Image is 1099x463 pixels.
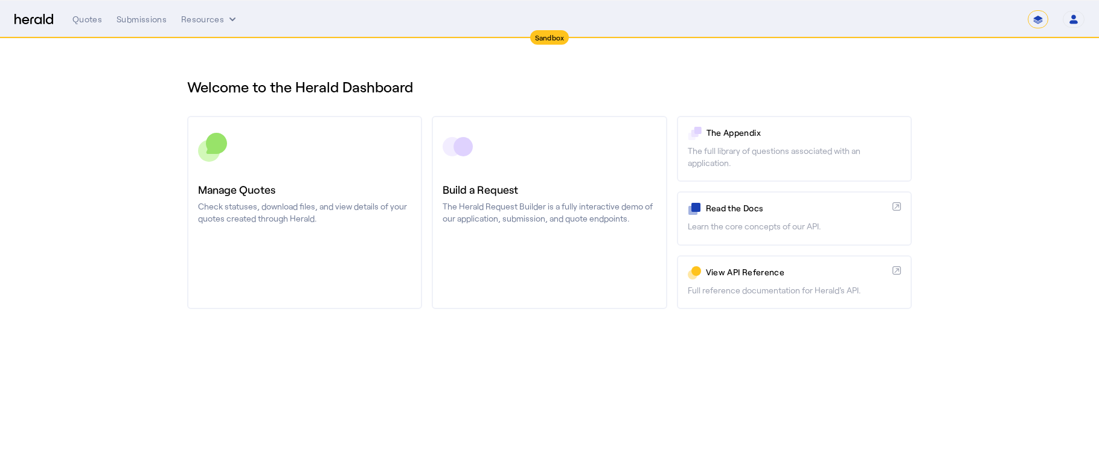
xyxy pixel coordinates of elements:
[443,181,656,198] h3: Build a Request
[706,127,901,139] p: The Appendix
[187,77,912,97] h1: Welcome to the Herald Dashboard
[187,116,422,309] a: Manage QuotesCheck statuses, download files, and view details of your quotes created through Herald.
[530,30,569,45] div: Sandbox
[677,255,912,309] a: View API ReferenceFull reference documentation for Herald's API.
[688,145,901,169] p: The full library of questions associated with an application.
[688,220,901,232] p: Learn the core concepts of our API.
[198,181,411,198] h3: Manage Quotes
[198,200,411,225] p: Check statuses, download files, and view details of your quotes created through Herald.
[14,14,53,25] img: Herald Logo
[443,200,656,225] p: The Herald Request Builder is a fully interactive demo of our application, submission, and quote ...
[706,266,888,278] p: View API Reference
[677,191,912,245] a: Read the DocsLearn the core concepts of our API.
[432,116,667,309] a: Build a RequestThe Herald Request Builder is a fully interactive demo of our application, submiss...
[688,284,901,296] p: Full reference documentation for Herald's API.
[706,202,888,214] p: Read the Docs
[677,116,912,182] a: The AppendixThe full library of questions associated with an application.
[181,13,239,25] button: Resources dropdown menu
[117,13,167,25] div: Submissions
[72,13,102,25] div: Quotes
